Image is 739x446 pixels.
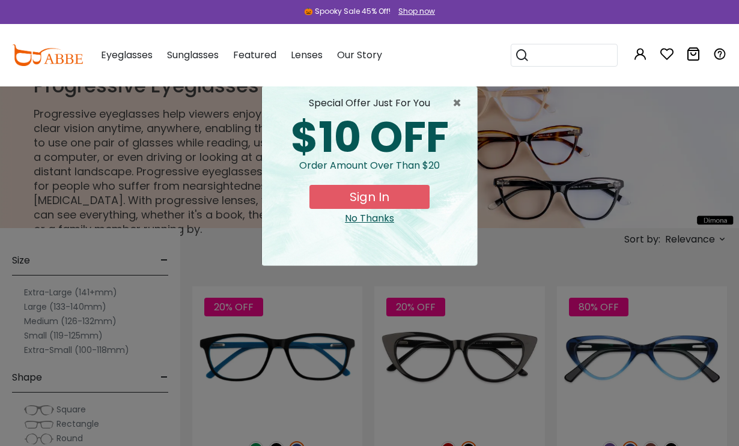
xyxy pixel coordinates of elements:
[272,211,467,226] div: Close
[337,48,382,62] span: Our Story
[233,48,276,62] span: Featured
[392,6,435,16] a: Shop now
[452,96,467,110] span: ×
[101,48,153,62] span: Eyeglasses
[304,6,391,17] div: 🎃 Spooky Sale 45% Off!
[309,185,430,209] button: Sign In
[272,116,467,158] div: $10 OFF
[272,96,467,110] div: special offer just for you
[272,158,467,185] div: Order amount over than $20
[12,44,83,66] img: abbeglasses.com
[398,6,435,17] div: Shop now
[452,96,467,110] button: Close
[291,48,323,62] span: Lenses
[167,48,219,62] span: Sunglasses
